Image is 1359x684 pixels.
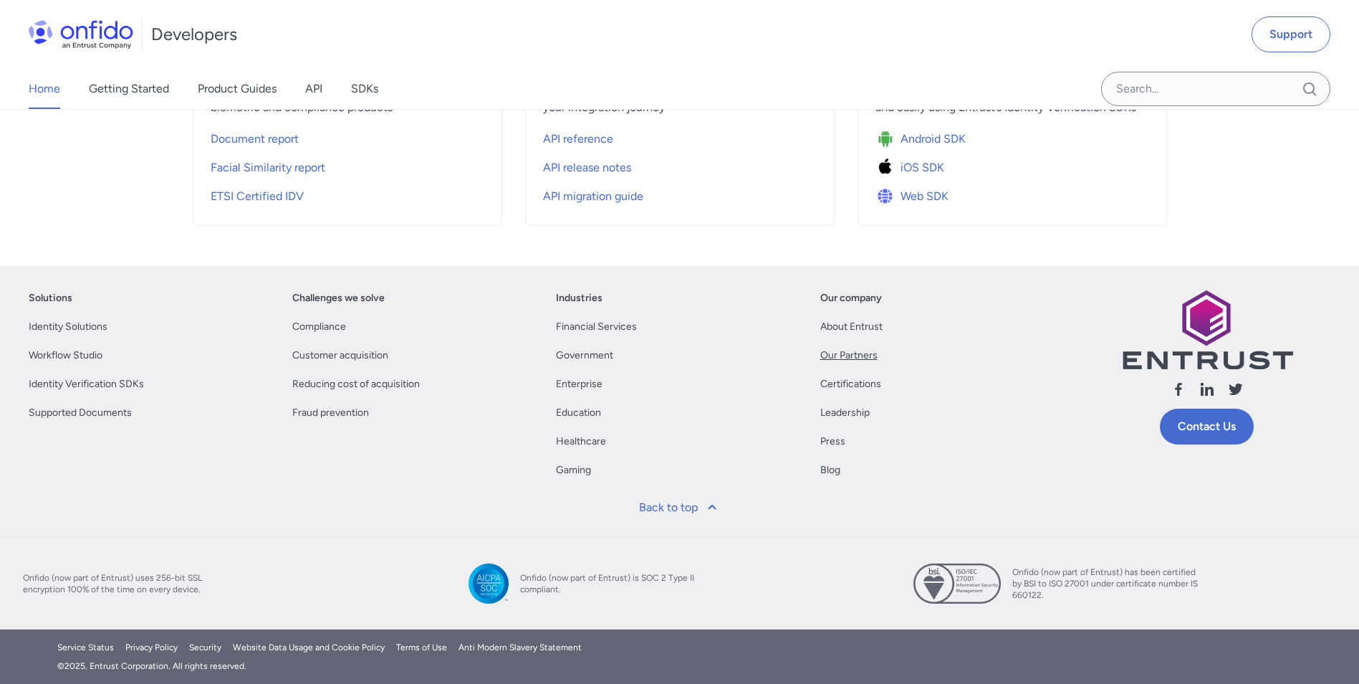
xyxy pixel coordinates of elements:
a: Reducing cost of acquisition [292,376,420,393]
a: Follow us linkedin [1199,381,1216,403]
a: Enterprise [556,376,602,393]
span: Web SDK [901,188,949,205]
span: Onfido (now part of Entrust) has been certified by BSI to ISO 27001 under certificate number IS 6... [1012,566,1199,601]
a: Leadership [820,404,870,422]
span: Facial Similarity report [211,159,325,176]
a: Follow us X (Twitter) [1227,381,1244,403]
a: Workflow Studio [29,347,102,364]
div: © 2025 . Entrust Corporation. All rights reserved. [57,660,1302,673]
a: Healthcare [556,433,606,450]
a: Privacy Policy [125,641,178,654]
a: Compliance [292,318,346,336]
svg: Follow us linkedin [1199,381,1216,398]
a: Home [29,69,60,109]
a: API [305,69,322,109]
a: Education [556,404,601,422]
a: ETSI Certified IDV [211,179,484,208]
span: Android SDK [901,130,966,148]
a: Document report [211,122,484,151]
a: Icon Android SDKAndroid SDK [875,122,1149,151]
a: Icon Web SDKWeb SDK [875,179,1149,208]
a: Our company [820,290,882,307]
input: Onfido search input field [1101,72,1330,106]
a: Terms of Use [396,641,447,654]
span: API release notes [543,159,631,176]
img: SOC 2 Type II compliant [469,564,509,604]
span: Onfido (now part of Entrust) is SOC 2 Type II compliant. [520,572,706,595]
a: Anti Modern Slavery Statement [458,641,582,654]
a: Fraud prevention [292,404,369,422]
span: API migration guide [543,188,643,205]
img: Icon Web SDK [875,186,901,206]
a: About Entrust [820,318,883,336]
a: Product Guides [198,69,277,109]
img: Icon Android SDK [875,129,901,149]
a: SDKs [351,69,378,109]
svg: Follow us facebook [1170,381,1187,398]
span: iOS SDK [901,159,944,176]
a: Challenges we solve [292,290,385,307]
a: Security [189,641,221,654]
span: Document report [211,130,299,148]
a: Certifications [820,376,881,393]
a: Getting Started [89,69,169,109]
a: Website Data Usage and Cookie Policy [233,641,385,654]
a: Follow us facebook [1170,381,1187,403]
span: API reference [543,130,613,148]
a: Contact Us [1160,409,1254,445]
a: Service Status [57,641,114,654]
a: Identity Solutions [29,318,107,336]
span: Onfido (now part of Entrust) uses 256-bit SSL encryption 100% of the time on every device. [23,572,209,595]
a: Industries [556,290,602,307]
a: Identity Verification SDKs [29,376,144,393]
a: Press [820,433,845,450]
a: Gaming [556,462,591,479]
a: Government [556,347,613,364]
a: Our Partners [820,347,878,364]
a: Support [1252,16,1330,52]
a: Supported Documents [29,404,132,422]
span: ETSI Certified IDV [211,188,304,205]
a: API reference [543,122,817,151]
a: Facial Similarity report [211,151,484,179]
a: Solutions [29,290,72,307]
img: ISO 27001 certified [913,564,1001,604]
img: Onfido Logo [29,20,133,49]
a: Blog [820,462,840,479]
img: Icon iOS SDK [875,158,901,178]
a: Icon iOS SDKiOS SDK [875,151,1149,179]
a: Back to top [630,490,729,525]
h1: Developers [151,23,237,46]
a: Customer acquisition [292,347,388,364]
img: Entrust logo [1121,290,1293,369]
a: API release notes [543,151,817,179]
svg: Follow us X (Twitter) [1227,381,1244,398]
a: API migration guide [543,179,817,208]
a: Financial Services [556,318,637,336]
